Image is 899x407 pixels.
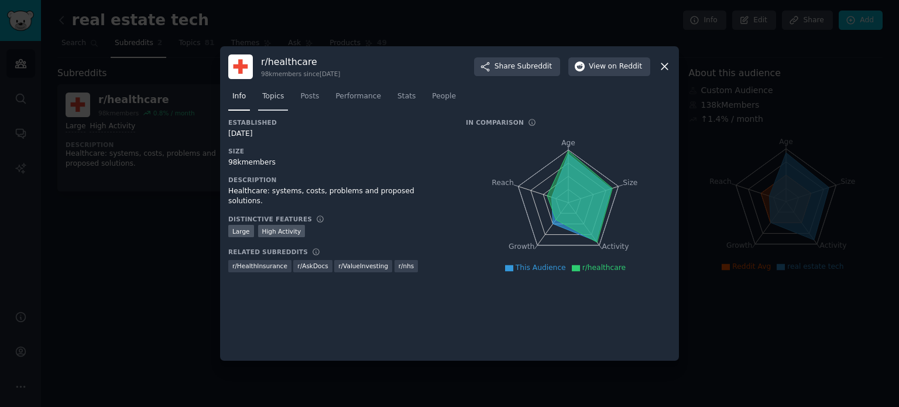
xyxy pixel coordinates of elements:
tspan: Age [561,139,575,147]
a: Posts [296,87,323,111]
span: r/ ValueInvesting [338,262,388,270]
a: Performance [331,87,385,111]
span: Posts [300,91,319,102]
span: r/ nhs [399,262,414,270]
div: 98k members since [DATE] [261,70,340,78]
h3: Description [228,176,449,184]
a: Topics [258,87,288,111]
div: Healthcare: systems, costs, problems and proposed solutions. [228,186,449,207]
a: People [428,87,460,111]
span: Topics [262,91,284,102]
span: Info [232,91,246,102]
span: r/healthcare [582,264,626,272]
img: healthcare [228,54,253,79]
h3: In Comparison [466,118,524,126]
span: r/ HealthInsurance [232,262,287,270]
h3: Size [228,147,449,155]
span: This Audience [516,264,566,272]
span: r/ AskDocs [297,262,328,270]
button: ShareSubreddit [474,57,560,76]
h3: r/ healthcare [261,56,340,68]
div: [DATE] [228,129,449,139]
button: Viewon Reddit [568,57,650,76]
span: on Reddit [608,61,642,72]
a: Info [228,87,250,111]
tspan: Growth [509,242,534,251]
span: Share [495,61,552,72]
span: Performance [335,91,381,102]
span: Stats [397,91,416,102]
tspan: Reach [492,178,514,186]
div: Large [228,225,254,237]
span: People [432,91,456,102]
h3: Established [228,118,449,126]
span: Subreddit [517,61,552,72]
div: 98k members [228,158,449,168]
a: Stats [393,87,420,111]
tspan: Size [623,178,637,186]
tspan: Activity [602,242,629,251]
span: View [589,61,642,72]
h3: Distinctive Features [228,215,312,223]
h3: Related Subreddits [228,248,308,256]
div: High Activity [258,225,306,237]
